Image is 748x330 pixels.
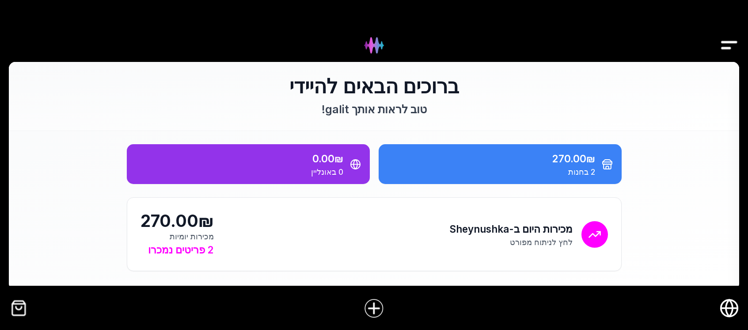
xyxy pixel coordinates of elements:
h2: מכירות היום ב-Sheynushka [449,221,573,237]
p: לחץ לניתוח מפורט [449,237,573,248]
h1: ברוכים הבאים להיידי [127,75,622,97]
span: טוב לראות אותך galit ! [322,103,427,116]
div: 0 באונליין [136,166,343,177]
div: 270.00₪ [140,211,214,231]
img: Hydee Logo [357,28,391,62]
a: הוסף פריט [357,291,391,326]
button: Drawer [719,21,739,41]
div: 0.00₪ [136,151,343,166]
div: 270.00₪ [387,151,595,166]
div: 2 בחנות [387,166,595,177]
div: 2 פריטים נמכרו [140,242,214,257]
div: מכירות יומיות [140,231,214,242]
img: הוסף פריט [364,298,385,319]
img: קופה [9,298,29,318]
img: Drawer [719,28,739,62]
a: חנות אונליין [719,298,739,318]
